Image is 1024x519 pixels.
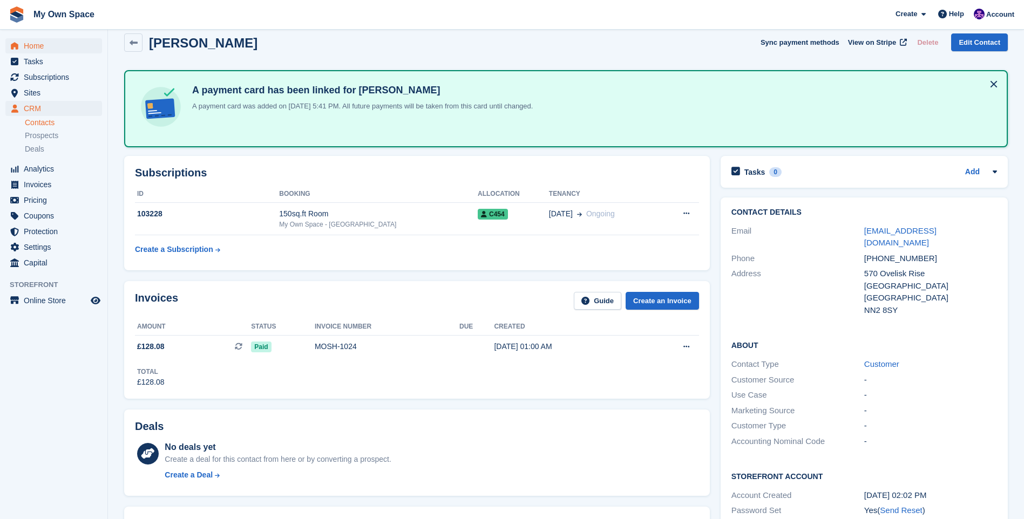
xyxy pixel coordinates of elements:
h2: Deals [135,420,164,433]
a: Create a Subscription [135,240,220,259]
div: NN2 8SY [864,304,997,317]
div: Create a Deal [165,469,213,481]
img: stora-icon-8386f47178a22dfd0bd8f6a31ec36ba5ce8667c1dd55bd0f319d3a0aa187defe.svg [9,6,25,23]
span: Prospects [25,131,58,141]
button: Delete [913,33,942,51]
div: Create a Subscription [135,244,213,255]
span: Home [24,38,89,53]
a: Create an Invoice [626,292,699,310]
div: Phone [731,252,864,265]
div: [PHONE_NUMBER] [864,252,997,265]
span: £128.08 [137,341,165,352]
div: 570 Ovelisk Rise [864,268,997,280]
button: Sync payment methods [761,33,839,51]
a: menu [5,85,102,100]
a: Create a Deal [165,469,391,481]
a: menu [5,70,102,85]
span: Ongoing [586,209,615,218]
a: menu [5,54,102,69]
span: View on Stripe [848,37,896,48]
p: A payment card was added on [DATE] 5:41 PM. All future payments will be taken from this card unti... [188,101,533,112]
span: Tasks [24,54,89,69]
span: Account [986,9,1014,20]
span: Invoices [24,177,89,192]
span: ( ) [877,506,925,515]
a: menu [5,208,102,223]
span: Help [949,9,964,19]
span: Subscriptions [24,70,89,85]
div: [DATE] 01:00 AM [494,341,641,352]
a: Customer [864,359,899,368]
span: Coupons [24,208,89,223]
a: View on Stripe [844,33,909,51]
a: menu [5,177,102,192]
a: Prospects [25,130,102,141]
h2: Tasks [744,167,765,177]
span: Analytics [24,161,89,176]
th: Amount [135,318,251,336]
div: - [864,374,997,386]
div: My Own Space - [GEOGRAPHIC_DATA] [279,220,478,229]
div: 150sq.ft Room [279,208,478,220]
span: C454 [478,209,508,220]
img: Megan Angel [974,9,985,19]
a: menu [5,293,102,308]
span: Sites [24,85,89,100]
h2: Subscriptions [135,167,699,179]
h2: Invoices [135,292,178,310]
th: Status [251,318,315,336]
span: Capital [24,255,89,270]
div: Customer Type [731,420,864,432]
span: Storefront [10,279,107,290]
a: menu [5,101,102,116]
div: Customer Source [731,374,864,386]
h2: Storefront Account [731,470,997,481]
span: Settings [24,240,89,255]
div: Email [731,225,864,249]
span: Pricing [24,193,89,208]
div: - [864,389,997,401]
h2: [PERSON_NAME] [149,36,257,50]
a: menu [5,38,102,53]
a: Edit Contact [951,33,1008,51]
th: Allocation [478,186,549,203]
div: Create a deal for this contact from here or by converting a prospect. [165,454,391,465]
div: MOSH-1024 [315,341,459,352]
div: - [864,420,997,432]
a: menu [5,224,102,239]
span: [DATE] [549,208,573,220]
th: Booking [279,186,478,203]
div: Password Set [731,504,864,517]
div: [DATE] 02:02 PM [864,489,997,502]
div: [GEOGRAPHIC_DATA] [864,280,997,292]
h4: A payment card has been linked for [PERSON_NAME] [188,84,533,97]
div: - [864,405,997,417]
div: Address [731,268,864,316]
a: Contacts [25,118,102,128]
div: Contact Type [731,358,864,371]
th: Due [459,318,494,336]
div: Total [137,367,165,377]
a: Send Reset [880,506,922,515]
img: card-linked-ebf98d0992dc2aeb22e95c0e3c79077019eb2392cfd83c6a337811c24bc77127.svg [138,84,184,129]
a: menu [5,240,102,255]
a: My Own Space [29,5,99,23]
span: CRM [24,101,89,116]
div: £128.08 [137,377,165,388]
div: Use Case [731,389,864,401]
div: Yes [864,504,997,517]
span: Online Store [24,293,89,308]
div: Accounting Nominal Code [731,435,864,448]
span: Deals [25,144,44,154]
div: 103228 [135,208,279,220]
a: menu [5,255,102,270]
div: - [864,435,997,448]
a: Preview store [89,294,102,307]
th: Tenancy [549,186,661,203]
div: Account Created [731,489,864,502]
a: Add [965,166,980,179]
a: menu [5,193,102,208]
a: Deals [25,144,102,155]
span: Paid [251,342,271,352]
span: Create [896,9,917,19]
